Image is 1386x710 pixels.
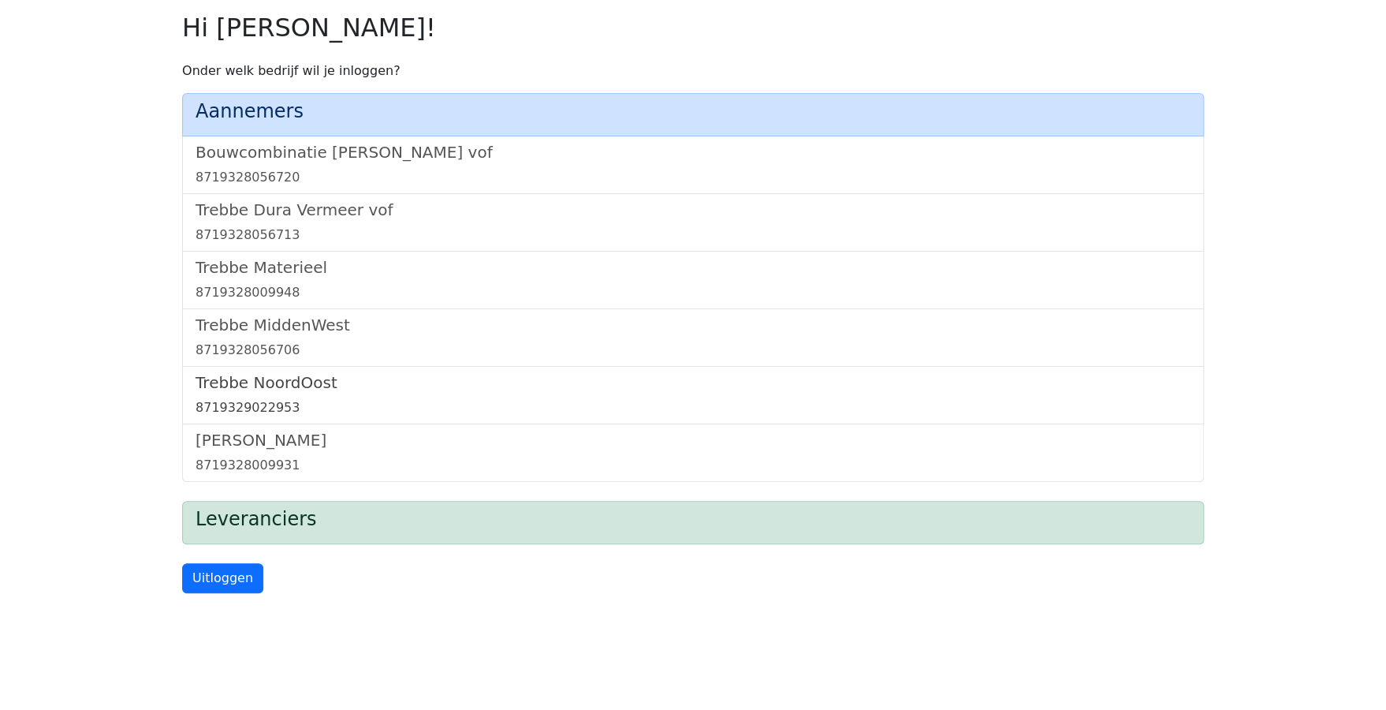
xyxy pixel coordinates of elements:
[196,100,1190,123] h4: Aannemers
[196,143,1190,162] h5: Bouwcombinatie [PERSON_NAME] vof
[196,316,1190,360] a: Trebbe MiddenWest8719328056706
[182,563,263,593] a: Uitloggen
[196,258,1190,302] a: Trebbe Materieel8719328009948
[196,431,1190,450] h5: [PERSON_NAME]
[196,283,1190,302] div: 8719328009948
[196,373,1190,392] h5: Trebbe NoordOost
[196,200,1190,219] h5: Trebbe Dura Vermeer vof
[196,200,1190,245] a: Trebbe Dura Vermeer vof8719328056713
[196,508,1190,531] h4: Leveranciers
[196,373,1190,417] a: Trebbe NoordOost8719329022953
[196,431,1190,475] a: [PERSON_NAME]8719328009931
[182,13,1204,43] h2: Hi [PERSON_NAME]!
[196,398,1190,417] div: 8719329022953
[196,168,1190,187] div: 8719328056720
[196,456,1190,475] div: 8719328009931
[182,62,1204,80] p: Onder welk bedrijf wil je inloggen?
[196,258,1190,277] h5: Trebbe Materieel
[196,341,1190,360] div: 8719328056706
[196,316,1190,334] h5: Trebbe MiddenWest
[196,226,1190,245] div: 8719328056713
[196,143,1190,187] a: Bouwcombinatie [PERSON_NAME] vof8719328056720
